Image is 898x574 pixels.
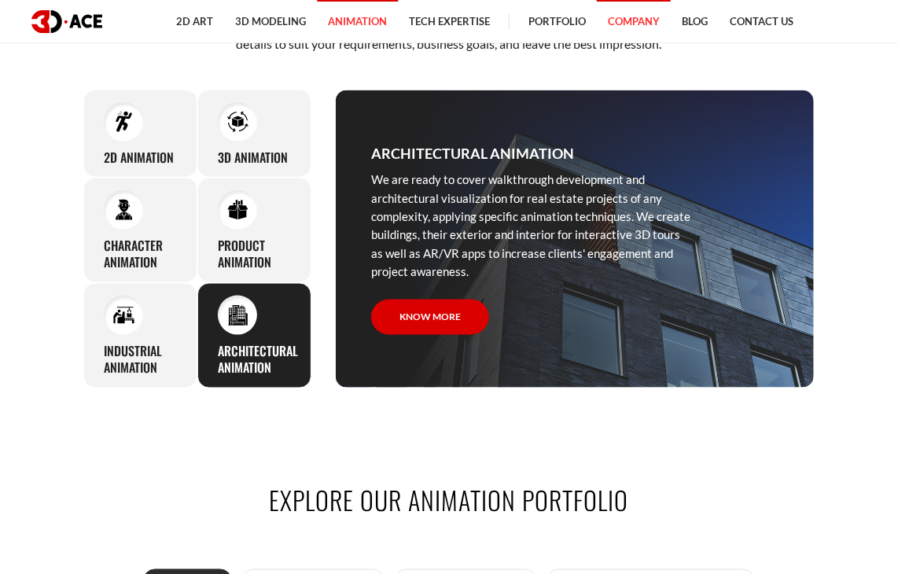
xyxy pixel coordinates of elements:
[227,305,248,326] img: Architectural animation
[31,10,102,33] img: logo dark
[113,200,134,221] img: Character animation
[104,149,174,166] h3: 2D Animation
[218,237,291,270] h3: Product animation
[371,171,694,281] p: We are ready to cover walkthrough development and architectural visualization for real estate pro...
[227,111,248,132] img: 3D Animation
[104,343,177,376] h3: Industrial animation
[83,483,815,518] h2: Explore our animation portfolio
[218,343,298,376] h3: Architectural animation
[218,149,288,166] h3: 3D Animation
[104,237,177,270] h3: Character animation
[113,305,134,326] img: Industrial animation
[113,111,134,132] img: 2D Animation
[371,300,489,335] a: Know more
[371,142,574,164] h3: Architectural animation
[227,200,248,221] img: Product animation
